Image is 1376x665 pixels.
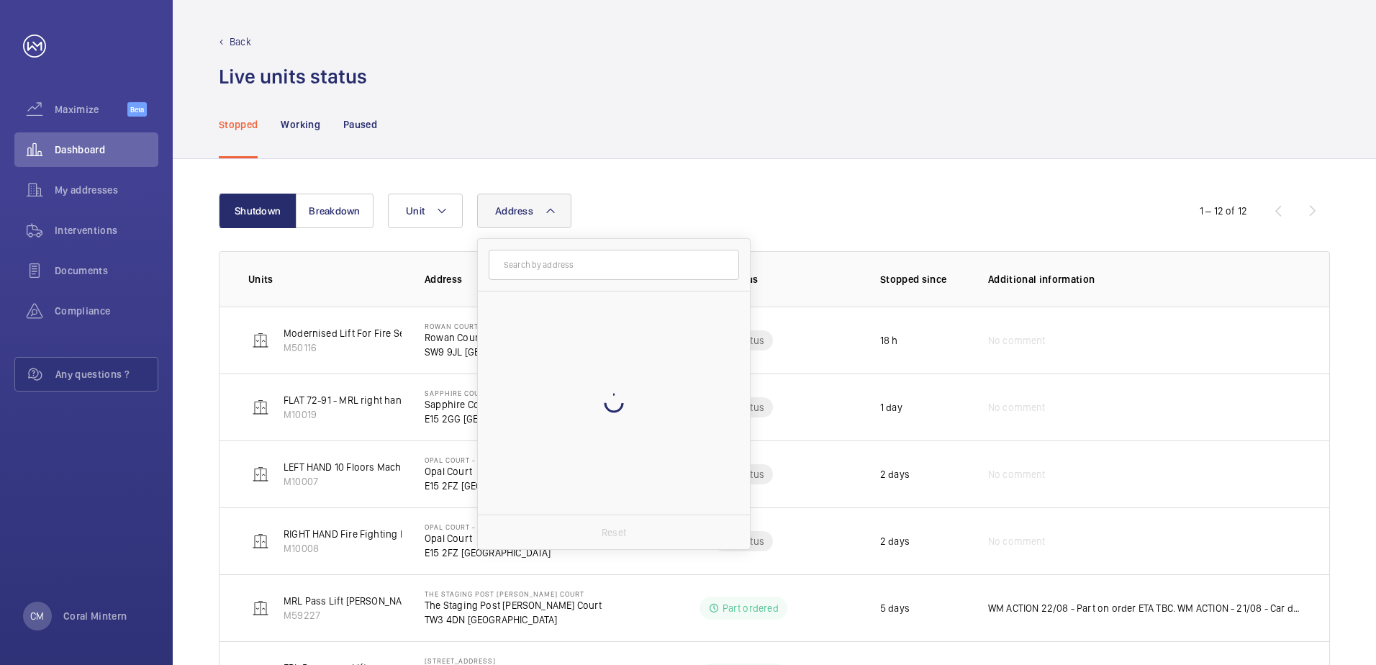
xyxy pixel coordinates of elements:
p: The Staging Post [PERSON_NAME] Court [425,589,602,598]
p: Stopped [219,117,258,132]
p: Modernised Lift For Fire Services - LEFT HAND LIFT [284,326,509,340]
img: elevator.svg [252,600,269,617]
span: Beta [127,102,147,117]
span: My addresses [55,183,158,197]
input: Search by address [489,250,739,280]
img: elevator.svg [252,399,269,416]
img: elevator.svg [252,466,269,483]
span: No comment [988,467,1046,481]
button: Breakdown [296,194,374,228]
span: No comment [988,333,1046,348]
span: Documents [55,263,158,278]
p: WM ACTION 22/08 - Part on order ETA TBC. WM ACTION - 21/08 - Car door contact required, sourcing eta [988,601,1300,615]
span: Address [495,205,533,217]
p: MRL Pass Lift [PERSON_NAME] [284,594,418,608]
p: Rowan Court Flats 78-194 - High Risk Building [425,322,614,330]
p: Working [281,117,320,132]
p: SW9 9JL [GEOGRAPHIC_DATA] [425,345,614,359]
p: Back [230,35,251,49]
p: Sapphire Court - High Risk Building [425,389,571,397]
p: LEFT HAND 10 Floors Machine Roomless [284,460,462,474]
p: E15 2FZ [GEOGRAPHIC_DATA] [425,479,553,493]
h1: Live units status [219,63,367,90]
p: The Staging Post [PERSON_NAME] Court [425,598,602,612]
span: Interventions [55,223,158,237]
p: 1 day [880,400,902,415]
p: M10019 [284,407,477,422]
p: Address [425,272,629,286]
p: E15 2FZ [GEOGRAPHIC_DATA] [425,546,553,560]
p: TW3 4DN [GEOGRAPHIC_DATA] [425,612,602,627]
span: Any questions ? [55,367,158,381]
p: M10008 [284,541,542,556]
span: Maximize [55,102,127,117]
p: 18 h [880,333,898,348]
button: Unit [388,194,463,228]
img: elevator.svg [252,533,269,550]
button: Address [477,194,571,228]
p: E15 2GG [GEOGRAPHIC_DATA] [425,412,571,426]
p: 2 days [880,534,910,548]
p: M50116 [284,340,509,355]
p: Sapphire Court [425,397,571,412]
p: Opal Court [425,464,553,479]
p: Reset [602,525,626,540]
p: CM [30,609,44,623]
p: Part ordered [723,601,779,615]
p: Rowan Court Flats 78-194 [425,330,614,345]
p: Opal Court - High Risk Building [425,456,553,464]
p: Additional information [988,272,1300,286]
img: elevator.svg [252,332,269,349]
span: Unit [406,205,425,217]
span: Compliance [55,304,158,318]
span: Dashboard [55,142,158,157]
span: No comment [988,534,1046,548]
p: Opal Court [425,531,553,546]
p: RIGHT HAND Fire Fighting Lift 11 Floors Machine Roomless [284,527,542,541]
p: Paused [343,117,377,132]
span: No comment [988,400,1046,415]
p: M59227 [284,608,418,623]
p: Coral Mintern [63,609,127,623]
p: 2 days [880,467,910,481]
p: 5 days [880,601,910,615]
p: Opal Court - High Risk Building [425,522,553,531]
p: M10007 [284,474,462,489]
p: FLAT 72-91 - MRL right hand side - 10 Floors [284,393,477,407]
button: Shutdown [219,194,297,228]
p: [STREET_ADDRESS] [425,656,510,665]
p: Units [248,272,402,286]
p: Stopped since [880,272,965,286]
div: 1 – 12 of 12 [1200,204,1247,218]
